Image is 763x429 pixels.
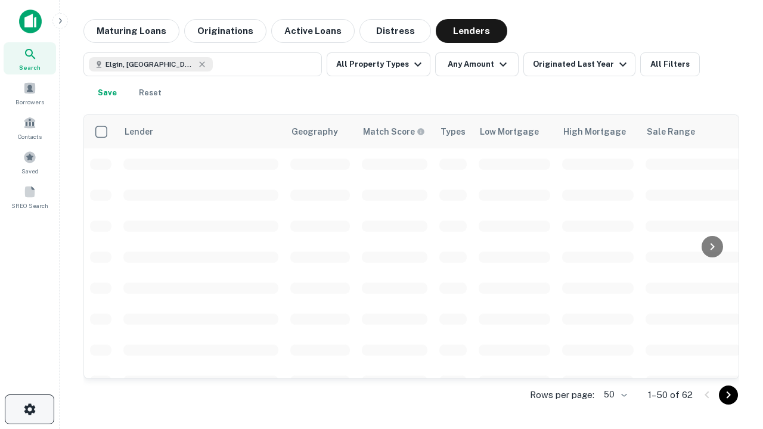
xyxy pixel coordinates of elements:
[19,63,41,72] span: Search
[640,115,747,148] th: Sale Range
[4,77,56,109] a: Borrowers
[4,146,56,178] a: Saved
[117,115,284,148] th: Lender
[271,19,355,43] button: Active Loans
[473,115,556,148] th: Low Mortgage
[19,10,42,33] img: capitalize-icon.png
[83,52,322,76] button: Elgin, [GEOGRAPHIC_DATA], [GEOGRAPHIC_DATA]
[441,125,466,139] div: Types
[648,388,693,402] p: 1–50 of 62
[284,115,356,148] th: Geography
[4,111,56,144] a: Contacts
[184,19,266,43] button: Originations
[106,59,195,70] span: Elgin, [GEOGRAPHIC_DATA], [GEOGRAPHIC_DATA]
[4,42,56,74] a: Search
[599,386,629,403] div: 50
[433,115,473,148] th: Types
[356,115,433,148] th: Capitalize uses an advanced AI algorithm to match your search with the best lender. The match sco...
[530,388,594,402] p: Rows per page:
[15,97,44,107] span: Borrowers
[83,19,179,43] button: Maturing Loans
[291,125,338,139] div: Geography
[436,19,507,43] button: Lenders
[533,57,630,71] div: Originated Last Year
[327,52,430,76] button: All Property Types
[18,132,42,141] span: Contacts
[647,125,695,139] div: Sale Range
[359,19,431,43] button: Distress
[363,125,425,138] div: Capitalize uses an advanced AI algorithm to match your search with the best lender. The match sco...
[480,125,539,139] div: Low Mortgage
[88,81,126,105] button: Save your search to get updates of matches that match your search criteria.
[21,166,39,176] span: Saved
[563,125,626,139] div: High Mortgage
[11,201,48,210] span: SREO Search
[131,81,169,105] button: Reset
[125,125,153,139] div: Lender
[556,115,640,148] th: High Mortgage
[4,181,56,213] a: SREO Search
[640,52,700,76] button: All Filters
[703,334,763,391] iframe: Chat Widget
[523,52,635,76] button: Originated Last Year
[435,52,519,76] button: Any Amount
[363,125,423,138] h6: Match Score
[719,386,738,405] button: Go to next page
